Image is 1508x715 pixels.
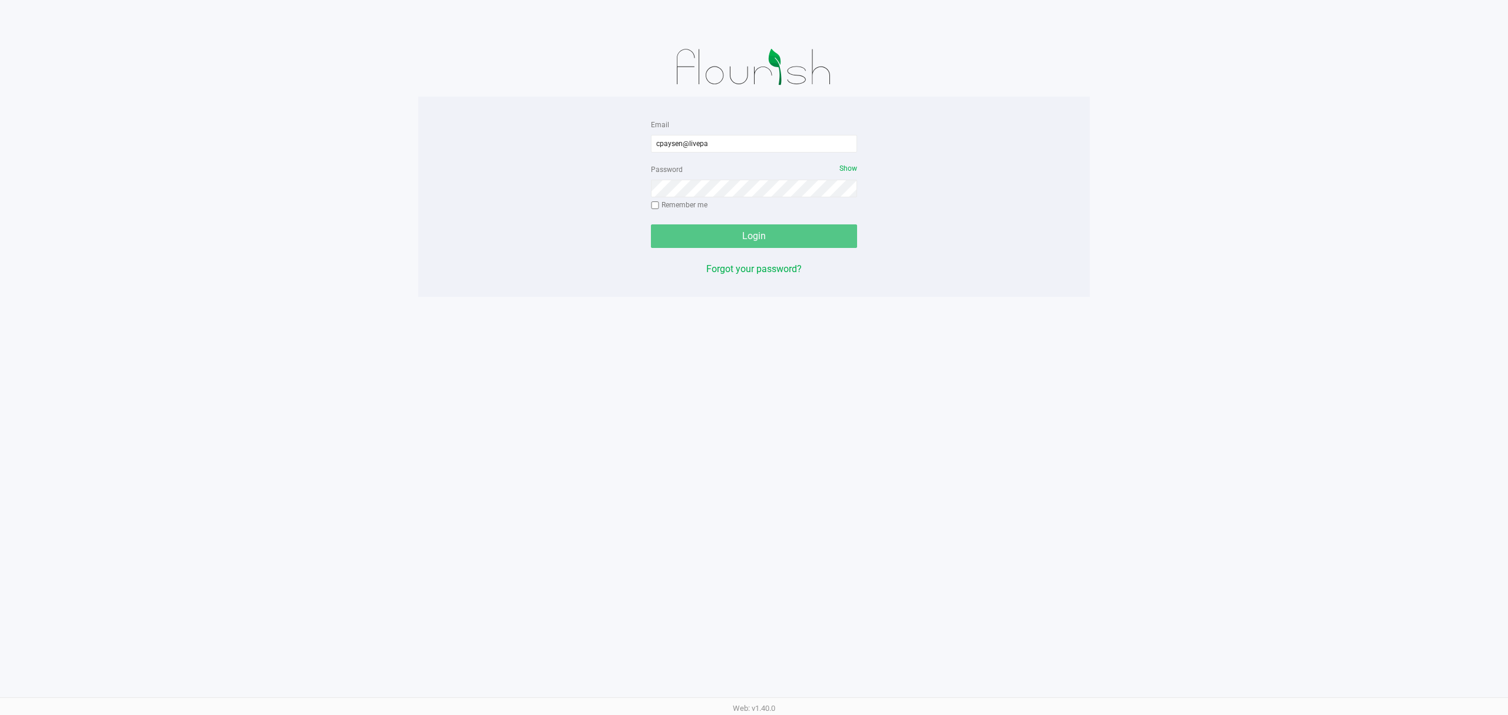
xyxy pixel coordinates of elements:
label: Remember me [651,200,707,210]
span: Web: v1.40.0 [733,704,775,713]
span: Show [839,164,857,173]
input: Remember me [651,201,659,210]
label: Email [651,120,669,130]
label: Password [651,164,683,175]
button: Forgot your password? [706,262,802,276]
